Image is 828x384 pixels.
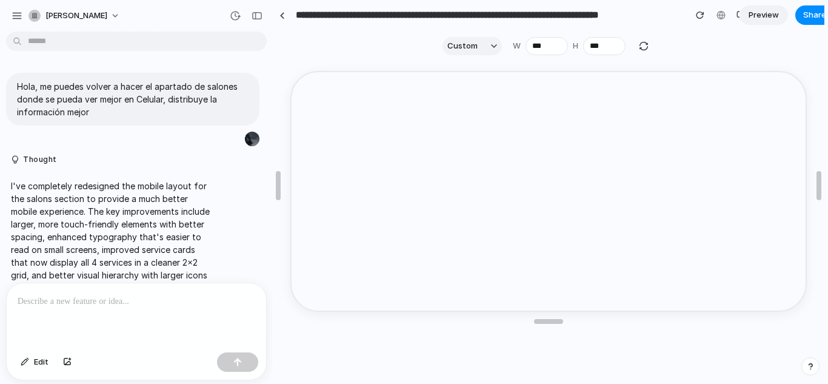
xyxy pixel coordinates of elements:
label: H [573,40,578,52]
span: Edit [34,356,48,368]
span: [PERSON_NAME] [45,10,107,22]
button: Custom [442,37,502,55]
span: Custom [447,40,478,52]
span: Preview [749,9,779,21]
a: Preview [740,5,788,25]
button: [PERSON_NAME] [24,6,126,25]
label: W [513,40,521,52]
span: Share [803,9,826,21]
p: I've completely redesigned the mobile layout for the salons section to provide a much better mobi... [11,180,213,345]
button: Edit [15,352,55,372]
p: Hola, me puedes volver a hacer el apartado de salones donde se pueda ver mejor en Celular, distri... [17,80,249,118]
